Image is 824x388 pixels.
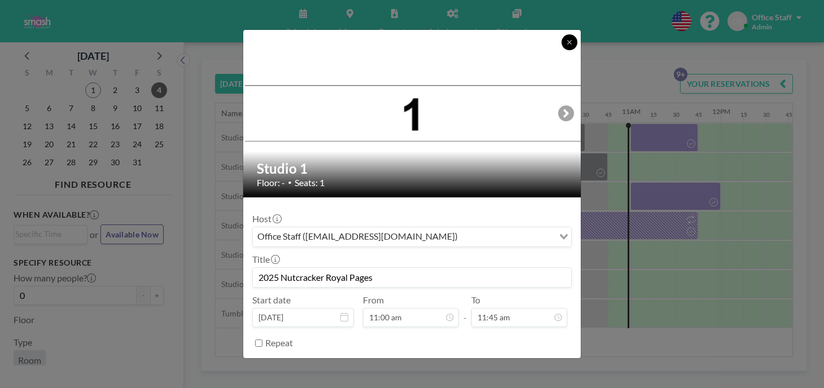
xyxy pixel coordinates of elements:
span: Office Staff ([EMAIL_ADDRESS][DOMAIN_NAME]) [255,230,460,244]
label: Repeat [265,337,293,349]
label: Start date [252,294,291,306]
span: - [463,298,467,323]
span: • [288,178,292,187]
span: Floor: - [257,177,285,188]
img: 537.png [243,85,582,142]
input: (No title) [253,268,571,287]
div: Search for option [253,227,571,246]
h2: Studio 1 [257,160,568,177]
span: Seats: 1 [295,177,325,188]
input: Search for option [461,230,553,244]
label: Title [252,254,279,265]
label: To [471,294,480,306]
label: From [363,294,384,306]
label: Host [252,213,280,224]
